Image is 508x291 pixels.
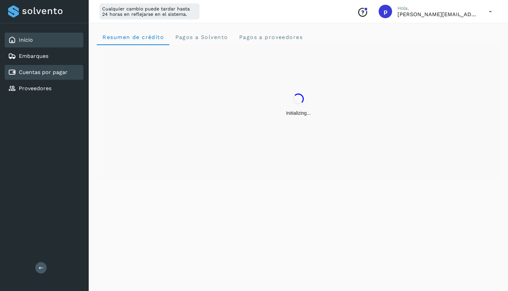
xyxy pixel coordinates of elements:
[19,53,48,59] a: Embarques
[175,34,228,40] span: Pagos a Solvento
[5,49,83,64] div: Embarques
[5,33,83,47] div: Inicio
[239,34,303,40] span: Pagos a proveedores
[102,34,164,40] span: Resumen de crédito
[19,69,68,75] a: Cuentas por pagar
[5,65,83,80] div: Cuentas por pagar
[397,11,478,17] p: pablo.marin@mensajeria-estrategias.com
[19,37,33,43] a: Inicio
[99,3,200,20] div: Cualquier cambio puede tardar hasta 24 horas en reflejarse en el sistema.
[397,5,478,11] p: Hola,
[19,85,51,92] a: Proveedores
[5,81,83,96] div: Proveedores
